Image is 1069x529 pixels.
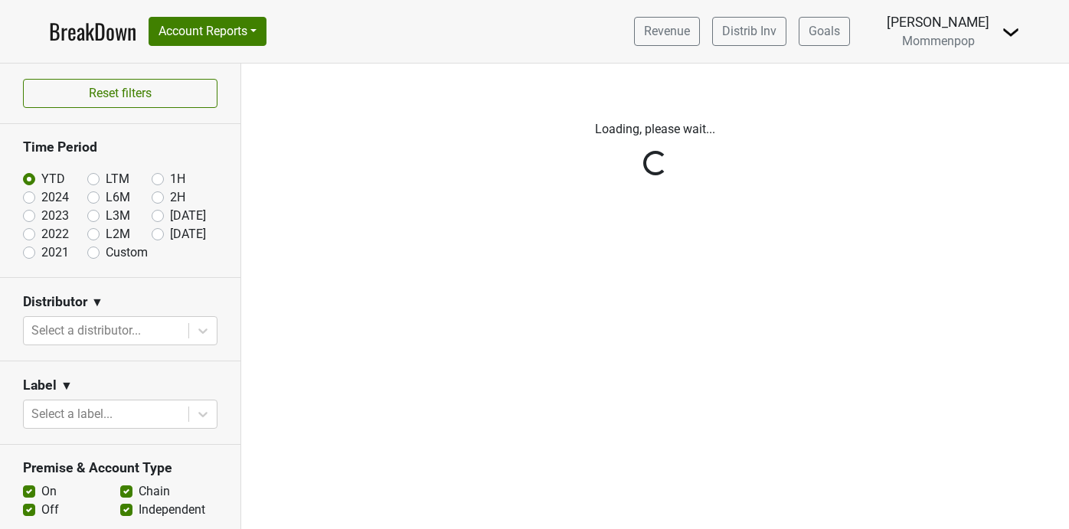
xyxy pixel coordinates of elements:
[253,120,1058,139] p: Loading, please wait...
[887,12,989,32] div: [PERSON_NAME]
[902,34,975,48] span: Mommenpop
[1002,23,1020,41] img: Dropdown Menu
[149,17,266,46] button: Account Reports
[799,17,850,46] a: Goals
[634,17,700,46] a: Revenue
[712,17,786,46] a: Distrib Inv
[49,15,136,47] a: BreakDown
